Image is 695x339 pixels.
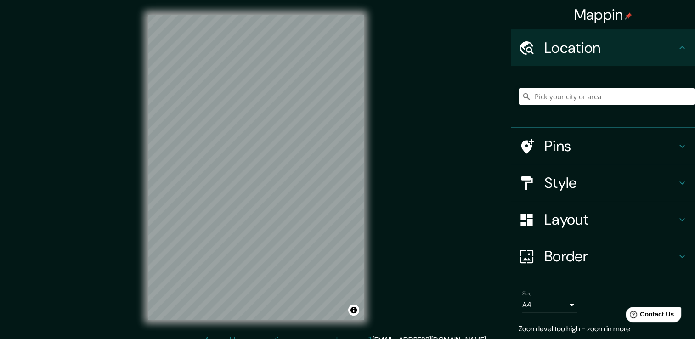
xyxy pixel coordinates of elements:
div: Border [511,238,695,275]
div: Style [511,164,695,201]
div: A4 [522,298,577,312]
label: Size [522,290,532,298]
div: Pins [511,128,695,164]
button: Toggle attribution [348,305,359,316]
h4: Location [544,39,677,57]
input: Pick your city or area [519,88,695,105]
h4: Pins [544,137,677,155]
h4: Mappin [574,6,633,24]
div: Location [511,29,695,66]
img: pin-icon.png [625,12,632,20]
canvas: Map [148,15,364,320]
iframe: Help widget launcher [613,303,685,329]
div: Layout [511,201,695,238]
p: Zoom level too high - zoom in more [519,323,688,334]
h4: Style [544,174,677,192]
h4: Layout [544,210,677,229]
h4: Border [544,247,677,266]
